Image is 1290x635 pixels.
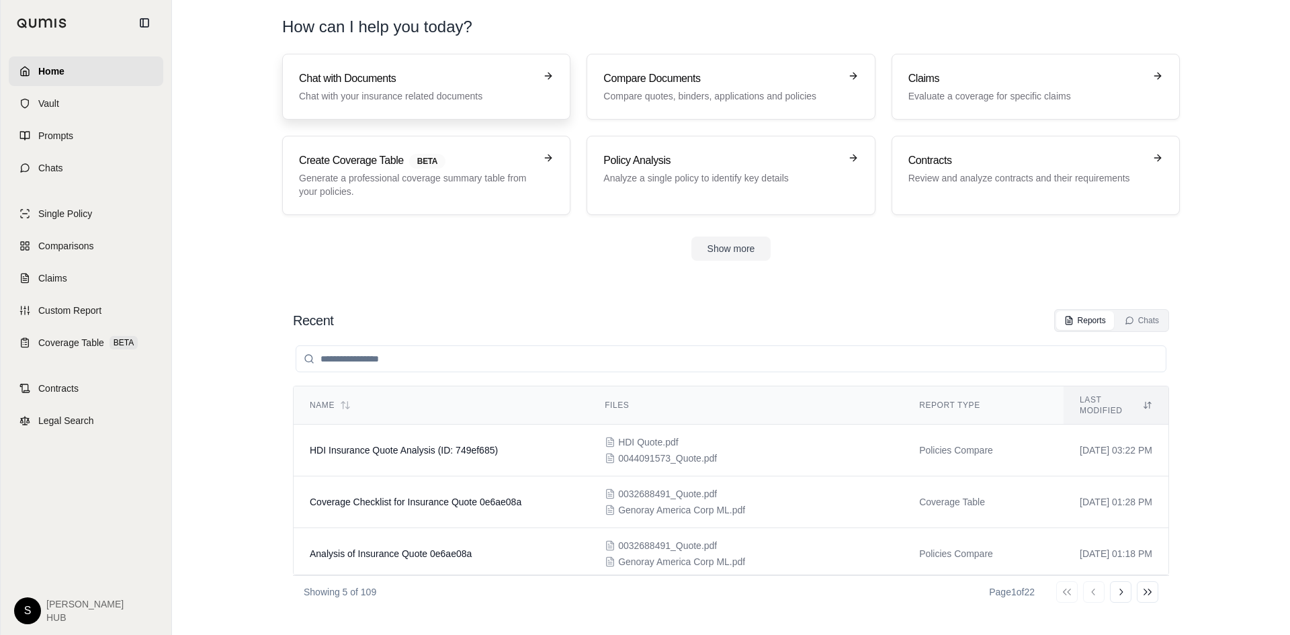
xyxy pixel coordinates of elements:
[110,336,138,349] span: BETA
[618,539,717,552] span: 0032688491_Quote.pdf
[409,154,445,169] span: BETA
[618,452,717,465] span: 0044091573_Quote.pdf
[9,296,163,325] a: Custom Report
[38,239,93,253] span: Comparisons
[603,153,839,169] h3: Policy Analysis
[603,89,839,103] p: Compare quotes, binders, applications and policies
[9,328,163,357] a: Coverage TableBETA
[310,548,472,559] span: Analysis of Insurance Quote 0e6ae08a
[9,263,163,293] a: Claims
[38,97,59,110] span: Vault
[46,597,124,611] span: [PERSON_NAME]
[299,89,535,103] p: Chat with your insurance related documents
[618,487,717,501] span: 0032688491_Quote.pdf
[587,136,875,215] a: Policy AnalysisAnalyze a single policy to identify key details
[310,445,498,456] span: HDI Insurance Quote Analysis (ID: 749ef685)
[299,71,535,87] h3: Chat with Documents
[310,497,521,507] span: Coverage Checklist for Insurance Quote 0e6ae08a
[618,503,745,517] span: Genoray America Corp ML.pdf
[282,54,570,120] a: Chat with DocumentsChat with your insurance related documents
[1080,394,1152,416] div: Last modified
[587,54,875,120] a: Compare DocumentsCompare quotes, binders, applications and policies
[304,585,376,599] p: Showing 5 of 109
[908,153,1144,169] h3: Contracts
[1056,311,1114,330] button: Reports
[908,71,1144,87] h3: Claims
[38,207,92,220] span: Single Policy
[38,304,101,317] span: Custom Report
[1064,528,1168,580] td: [DATE] 01:18 PM
[9,153,163,183] a: Chats
[989,585,1035,599] div: Page 1 of 22
[892,54,1180,120] a: ClaimsEvaluate a coverage for specific claims
[134,12,155,34] button: Collapse sidebar
[38,161,63,175] span: Chats
[903,386,1064,425] th: Report Type
[299,153,535,169] h3: Create Coverage Table
[618,555,745,568] span: Genoray America Corp ML.pdf
[903,476,1064,528] td: Coverage Table
[9,56,163,86] a: Home
[603,171,839,185] p: Analyze a single policy to identify key details
[9,121,163,151] a: Prompts
[618,435,679,449] span: HDI Quote.pdf
[14,597,41,624] div: S
[9,406,163,435] a: Legal Search
[282,16,472,38] h1: How can I help you today?
[589,386,903,425] th: Files
[892,136,1180,215] a: ContractsReview and analyze contracts and their requirements
[908,89,1144,103] p: Evaluate a coverage for specific claims
[908,171,1144,185] p: Review and analyze contracts and their requirements
[1064,315,1106,326] div: Reports
[17,18,67,28] img: Qumis Logo
[1125,315,1159,326] div: Chats
[691,237,771,261] button: Show more
[1117,311,1167,330] button: Chats
[9,231,163,261] a: Comparisons
[299,171,535,198] p: Generate a professional coverage summary table from your policies.
[38,336,104,349] span: Coverage Table
[903,425,1064,476] td: Policies Compare
[1064,425,1168,476] td: [DATE] 03:22 PM
[38,414,94,427] span: Legal Search
[9,199,163,228] a: Single Policy
[38,129,73,142] span: Prompts
[310,400,572,411] div: Name
[603,71,839,87] h3: Compare Documents
[9,89,163,118] a: Vault
[38,271,67,285] span: Claims
[903,528,1064,580] td: Policies Compare
[293,311,333,330] h2: Recent
[282,136,570,215] a: Create Coverage TableBETAGenerate a professional coverage summary table from your policies.
[38,65,64,78] span: Home
[38,382,79,395] span: Contracts
[1064,476,1168,528] td: [DATE] 01:28 PM
[46,611,124,624] span: HUB
[9,374,163,403] a: Contracts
